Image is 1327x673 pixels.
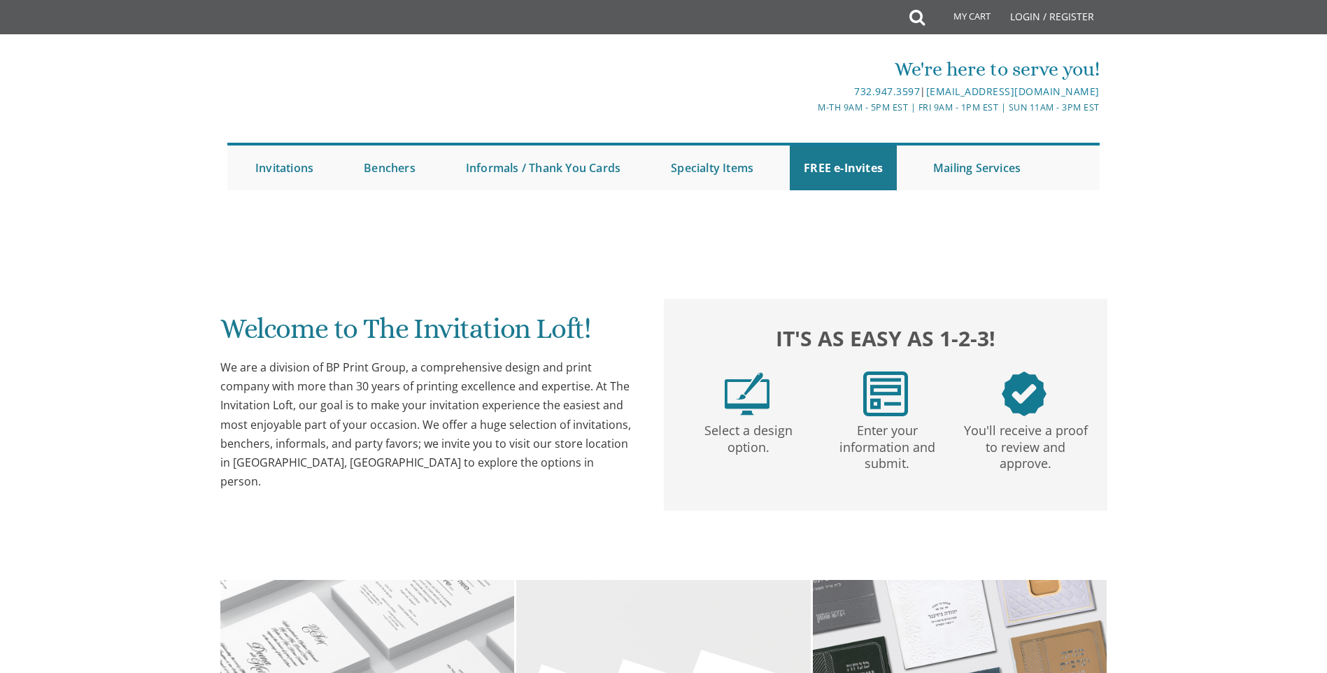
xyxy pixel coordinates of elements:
a: 732.947.3597 [854,85,920,98]
a: Invitations [241,146,327,190]
div: We're here to serve you! [519,55,1100,83]
img: step1.png [725,371,769,416]
div: | [519,83,1100,100]
p: You'll receive a proof to review and approve. [959,416,1092,472]
img: step2.png [863,371,908,416]
a: Benchers [350,146,430,190]
div: We are a division of BP Print Group, a comprehensive design and print company with more than 30 y... [220,358,636,491]
a: My Cart [923,1,1000,36]
img: step3.png [1002,371,1046,416]
p: Select a design option. [682,416,815,456]
a: FREE e-Invites [790,146,897,190]
a: Informals / Thank You Cards [452,146,634,190]
p: Enter your information and submit. [821,416,953,472]
a: [EMAIL_ADDRESS][DOMAIN_NAME] [926,85,1100,98]
a: Mailing Services [919,146,1035,190]
a: Specialty Items [657,146,767,190]
h1: Welcome to The Invitation Loft! [220,313,636,355]
div: M-Th 9am - 5pm EST | Fri 9am - 1pm EST | Sun 11am - 3pm EST [519,100,1100,115]
h2: It's as easy as 1-2-3! [678,323,1093,354]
